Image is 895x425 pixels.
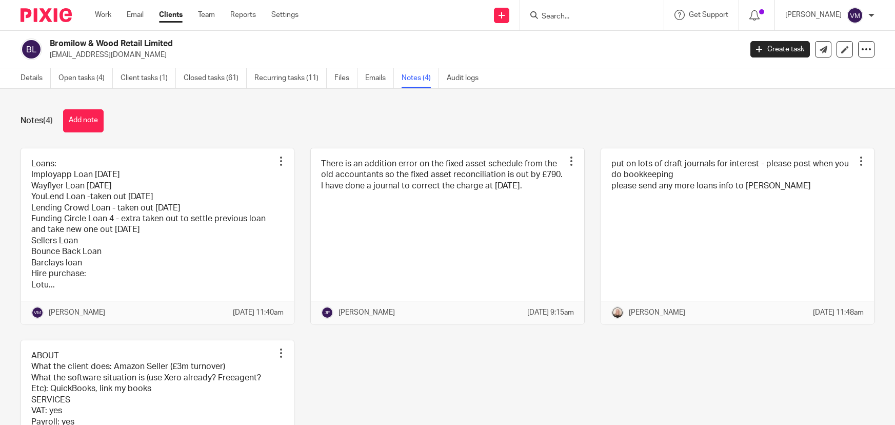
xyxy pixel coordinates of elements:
p: [PERSON_NAME] [49,307,105,318]
a: Notes (4) [402,68,439,88]
img: Pixie [21,8,72,22]
a: Client tasks (1) [121,68,176,88]
p: [DATE] 9:15am [527,307,574,318]
p: [PERSON_NAME] [785,10,842,20]
a: Clients [159,10,183,20]
img: svg%3E [321,306,333,319]
a: Settings [271,10,299,20]
a: Create task [750,41,810,57]
a: Audit logs [447,68,486,88]
a: Files [334,68,357,88]
p: [EMAIL_ADDRESS][DOMAIN_NAME] [50,50,735,60]
a: Email [127,10,144,20]
img: svg%3E [847,7,863,24]
img: svg%3E [31,306,44,319]
p: [DATE] 11:48am [813,307,864,318]
h2: Bromilow & Wood Retail Limited [50,38,598,49]
img: Screenshot_20240416_122419_LinkedIn.jpg [611,306,624,319]
p: [PERSON_NAME] [339,307,395,318]
img: svg%3E [21,38,42,60]
a: Work [95,10,111,20]
a: Open tasks (4) [58,68,113,88]
p: [DATE] 11:40am [233,307,284,318]
p: [PERSON_NAME] [629,307,685,318]
button: Add note [63,109,104,132]
a: Team [198,10,215,20]
a: Closed tasks (61) [184,68,247,88]
span: (4) [43,117,53,125]
span: Get Support [689,11,728,18]
input: Search [541,12,633,22]
a: Reports [230,10,256,20]
a: Emails [365,68,394,88]
a: Details [21,68,51,88]
a: Recurring tasks (11) [254,68,327,88]
h1: Notes [21,115,53,126]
